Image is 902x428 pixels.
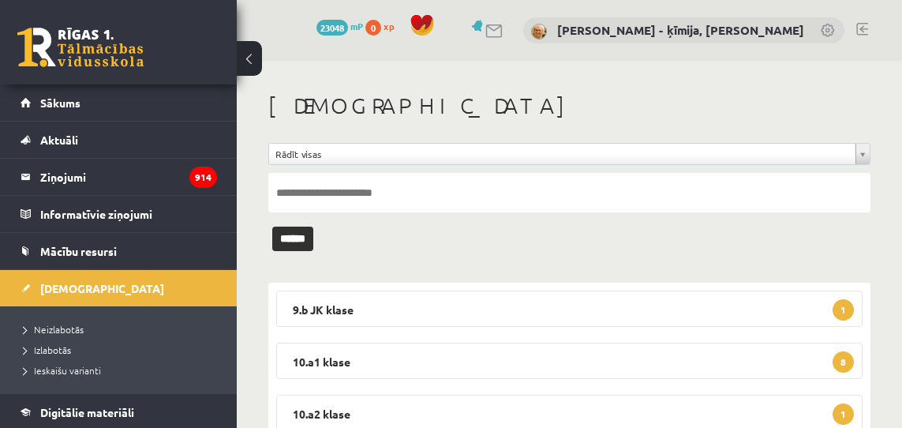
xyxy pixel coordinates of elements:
[189,167,217,188] i: 914
[276,343,863,379] legend: 10.a1 klase
[24,322,221,336] a: Neizlabotās
[365,20,381,36] span: 0
[24,363,221,377] a: Ieskaišu varianti
[24,344,71,356] span: Izlabotās
[40,196,217,232] legend: Informatīvie ziņojumi
[21,122,217,158] a: Aktuāli
[17,28,144,67] a: Rīgas 1. Tālmācības vidusskola
[40,281,164,295] span: [DEMOGRAPHIC_DATA]
[21,196,217,232] a: Informatīvie ziņojumi
[24,343,221,357] a: Izlabotās
[833,404,854,425] span: 1
[365,20,402,32] a: 0 xp
[21,159,217,195] a: Ziņojumi914
[316,20,348,36] span: 23048
[316,20,363,32] a: 23048 mP
[557,22,804,38] a: [PERSON_NAME] - ķīmija, [PERSON_NAME]
[276,291,863,327] legend: 9.b JK klase
[833,299,854,321] span: 1
[21,270,217,306] a: [DEMOGRAPHIC_DATA]
[40,244,117,258] span: Mācību resursi
[269,144,870,164] a: Rādīt visas
[21,233,217,269] a: Mācību resursi
[350,20,363,32] span: mP
[40,159,217,195] legend: Ziņojumi
[40,96,80,110] span: Sākums
[833,351,854,373] span: 8
[40,405,134,419] span: Digitālie materiāli
[24,364,101,377] span: Ieskaišu varianti
[24,323,84,336] span: Neizlabotās
[275,144,849,164] span: Rādīt visas
[268,92,870,119] h1: [DEMOGRAPHIC_DATA]
[21,84,217,121] a: Sākums
[40,133,78,147] span: Aktuāli
[384,20,394,32] span: xp
[531,24,547,39] img: Dzintra Birska - ķīmija, ķīmija II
